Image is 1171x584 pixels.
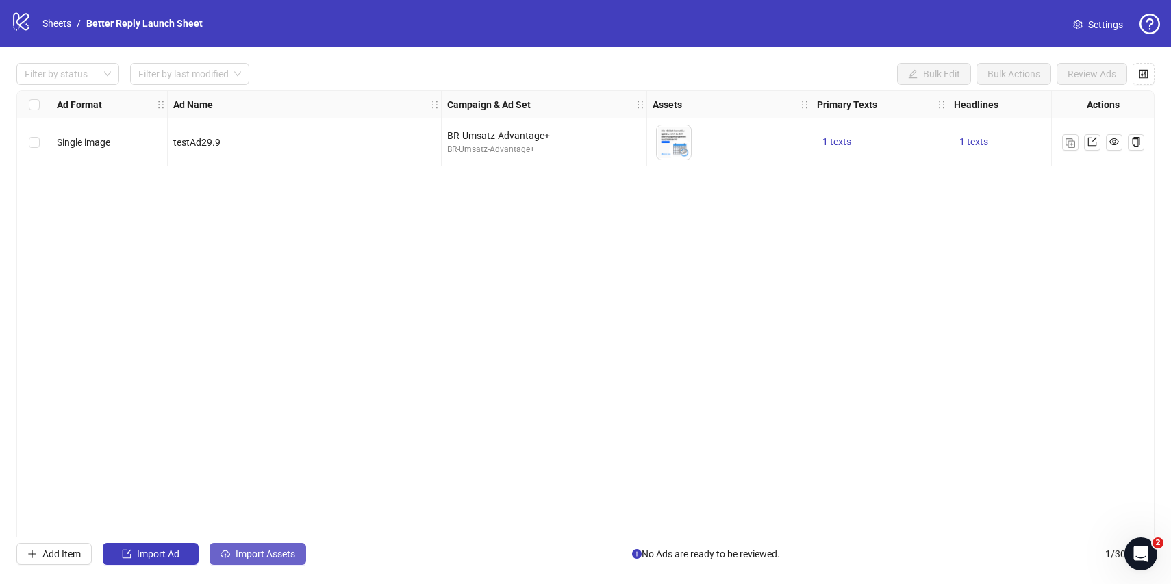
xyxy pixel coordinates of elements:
[210,543,306,565] button: Import Assets
[221,549,230,559] span: cloud-upload
[937,100,946,110] span: holder
[944,91,948,118] div: Resize Primary Texts column
[632,546,780,561] span: No Ads are ready to be reviewed.
[897,63,971,85] button: Bulk Edit
[57,137,110,148] span: Single image
[447,97,531,112] strong: Campaign & Ad Set
[817,97,877,112] strong: Primary Texts
[40,16,74,31] a: Sheets
[84,16,205,31] a: Better Reply Launch Sheet
[438,91,441,118] div: Resize Ad Name column
[809,100,819,110] span: holder
[800,100,809,110] span: holder
[1062,134,1079,151] button: Duplicate
[946,100,956,110] span: holder
[156,100,166,110] span: holder
[1087,97,1120,112] strong: Actions
[17,91,51,118] div: Select all rows
[954,97,998,112] strong: Headlines
[1153,537,1163,548] span: 2
[1088,17,1123,32] span: Settings
[1139,69,1148,79] span: control
[1124,537,1157,570] iframe: Intercom live chat
[42,548,81,559] span: Add Item
[1131,137,1141,147] span: copy
[959,136,988,147] span: 1 texts
[166,100,175,110] span: holder
[678,146,688,155] span: eye
[632,549,642,559] span: info-circle
[635,100,645,110] span: holder
[1062,14,1134,36] a: Settings
[27,549,37,559] span: plus
[1139,14,1160,34] span: question-circle
[1066,138,1075,148] img: Duplicate
[822,136,851,147] span: 1 texts
[16,543,92,565] button: Add Item
[977,63,1051,85] button: Bulk Actions
[645,100,655,110] span: holder
[137,548,179,559] span: Import Ad
[430,100,440,110] span: holder
[164,91,167,118] div: Resize Ad Format column
[657,125,691,160] img: Asset 1
[236,548,295,559] span: Import Assets
[1087,137,1097,147] span: export
[1057,63,1127,85] button: Review Ads
[122,549,131,559] span: import
[57,97,102,112] strong: Ad Format
[954,134,994,151] button: 1 texts
[675,143,691,160] button: Preview
[1073,20,1083,29] span: setting
[807,91,811,118] div: Resize Assets column
[440,100,449,110] span: holder
[817,134,857,151] button: 1 texts
[173,97,213,112] strong: Ad Name
[17,118,51,166] div: Select row 1
[1105,546,1155,561] span: 1 / 300 items
[653,97,682,112] strong: Assets
[447,143,641,156] div: BR-Umsatz-Advantage+
[77,16,81,31] li: /
[447,128,641,143] div: BR-Umsatz-Advantage+
[173,137,221,148] span: testAd29.9
[103,543,199,565] button: Import Ad
[643,91,646,118] div: Resize Campaign & Ad Set column
[1109,137,1119,147] span: eye
[1133,63,1155,85] button: Configure table settings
